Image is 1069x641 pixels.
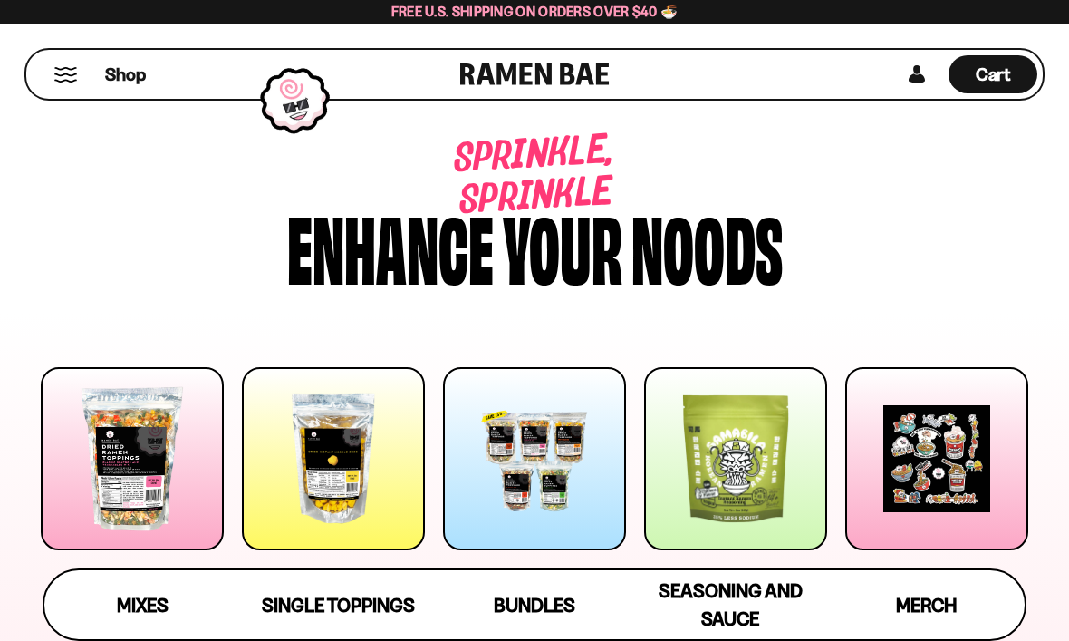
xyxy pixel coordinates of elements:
[53,67,78,83] button: Mobile Menu Trigger
[287,202,494,288] div: Enhance
[105,55,146,93] a: Shop
[494,594,575,617] span: Bundles
[437,570,632,639] a: Bundles
[896,594,957,617] span: Merch
[976,63,1011,85] span: Cart
[632,570,828,639] a: Seasoning and Sauce
[262,594,415,617] span: Single Toppings
[44,570,240,639] a: Mixes
[949,50,1037,99] div: Cart
[829,570,1025,639] a: Merch
[631,202,783,288] div: noods
[391,3,679,20] span: Free U.S. Shipping on Orders over $40 🍜
[105,63,146,87] span: Shop
[240,570,436,639] a: Single Toppings
[659,579,803,630] span: Seasoning and Sauce
[117,594,169,617] span: Mixes
[503,202,622,288] div: your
